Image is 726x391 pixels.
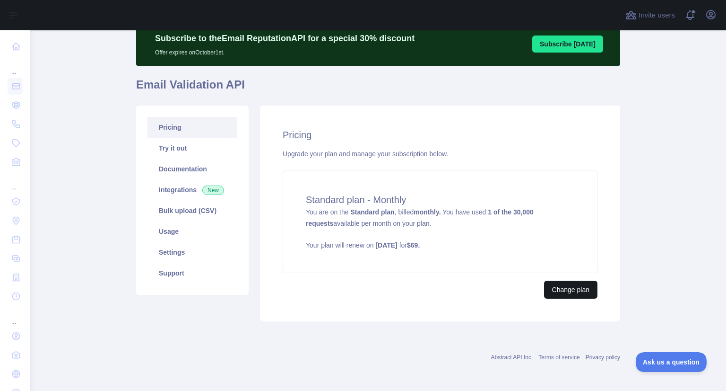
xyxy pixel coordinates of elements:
[538,354,579,361] a: Terms of service
[375,241,397,249] strong: [DATE]
[283,149,597,159] div: Upgrade your plan and manage your subscription below.
[623,8,677,23] button: Invite users
[306,208,574,250] span: You are on the , billed You have used available per month on your plan.
[350,208,394,216] strong: Standard plan
[136,77,620,100] h1: Email Validation API
[147,263,237,284] a: Support
[544,281,597,299] button: Change plan
[283,128,597,142] h2: Pricing
[147,159,237,179] a: Documentation
[8,307,23,326] div: ...
[639,10,675,21] span: Invite users
[8,57,23,76] div: ...
[147,179,237,200] a: Integrations New
[407,241,420,249] strong: $ 69 .
[147,138,237,159] a: Try it out
[147,117,237,138] a: Pricing
[202,186,224,195] span: New
[8,172,23,191] div: ...
[636,352,707,372] iframe: Toggle Customer Support
[491,354,533,361] a: Abstract API Inc.
[147,221,237,242] a: Usage
[306,240,574,250] p: Your plan will renew on for
[306,208,534,227] strong: 1 of the 30,000 requests
[414,208,441,216] strong: monthly.
[155,45,415,56] p: Offer expires on October 1st.
[532,36,603,53] button: Subscribe [DATE]
[586,354,620,361] a: Privacy policy
[306,193,574,206] h4: Standard plan - Monthly
[147,242,237,263] a: Settings
[155,32,415,45] p: Subscribe to the Email Reputation API for a special 30 % discount
[147,200,237,221] a: Bulk upload (CSV)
